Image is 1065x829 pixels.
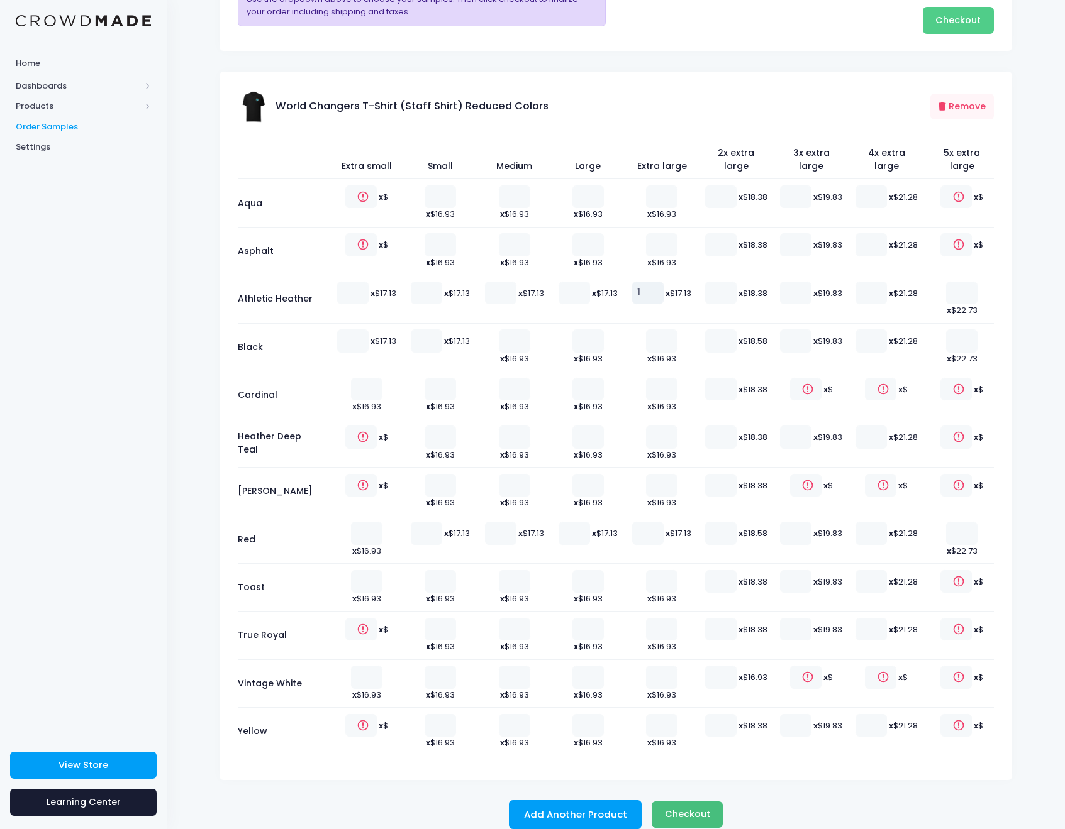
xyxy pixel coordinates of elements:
span: $16.93 [426,737,455,749]
span: $17.13 [592,527,618,539]
span: Order Samples [16,121,151,133]
b: x [379,431,383,443]
b: x [889,575,893,587]
b: x [666,527,670,539]
b: x [739,671,743,683]
b: x [518,527,523,539]
input: Out of Stock [345,714,377,737]
span: $19.83 [813,623,842,635]
span: $21.28 [889,239,918,251]
th: 4x extra large [849,140,924,179]
b: x [974,479,978,491]
b: x [666,287,670,299]
b: x [426,737,430,749]
b: x [574,737,578,749]
input: Out of Stock [345,474,377,497]
span: $19.83 [813,335,842,347]
td: True Royal [238,612,330,659]
span: $17.13 [666,527,691,539]
button: Remove [930,94,994,119]
b: x [889,623,893,635]
span: $16.93 [426,689,455,701]
b: x [898,671,903,683]
b: x [379,623,383,635]
b: x [426,400,430,412]
b: x [426,689,430,701]
span: $16.93 [647,593,676,605]
th: 2x extra large [699,140,774,179]
button: Checkout [923,7,994,34]
span: $18.38 [739,431,767,443]
b: x [739,191,743,203]
b: x [947,353,951,365]
b: x [379,239,383,251]
button: Checkout [652,801,723,828]
b: x [813,431,818,443]
span: Settings [16,141,151,153]
span: $16.93 [500,640,529,652]
td: Vintage White [238,659,330,707]
div: World Changers T-Shirt (Staff Shirt) Reduced Colors [238,90,549,124]
span: $18.38 [739,383,767,395]
b: x [574,256,578,268]
b: x [647,737,652,749]
b: x [444,335,449,347]
b: x [813,191,818,203]
b: x [371,287,375,299]
td: Heather Deep Teal [238,419,330,467]
b: x [352,593,357,605]
span: $17.13 [518,287,544,299]
b: x [352,545,357,557]
span: $21.28 [889,623,918,635]
b: x [813,287,818,299]
button: Add Another Product [509,800,642,829]
span: $ [823,671,833,683]
span: $16.93 [352,400,381,412]
span: $ [974,671,983,683]
b: x [647,497,652,508]
span: $18.38 [739,623,767,635]
td: Asphalt [238,227,330,275]
span: $ [974,479,983,491]
b: x [889,431,893,443]
b: x [371,335,375,347]
b: x [898,479,903,491]
span: $16.93 [739,671,767,683]
span: $16.93 [426,593,455,605]
input: Out of Stock [865,378,896,400]
b: x [379,479,383,491]
span: $19.83 [813,527,842,539]
b: x [574,689,578,701]
span: $17.13 [666,287,691,299]
input: Out of Stock [790,474,822,497]
b: x [574,497,578,508]
span: $19.83 [813,287,842,299]
input: Out of Stock [940,474,972,497]
span: $ [974,383,983,395]
th: Small [404,140,477,179]
b: x [574,208,578,220]
b: x [574,593,578,605]
input: Out of Stock [345,425,377,448]
b: x [500,640,505,652]
span: $19.83 [813,431,842,443]
td: Toast [238,563,330,611]
span: $17.13 [444,527,470,539]
td: Black [238,323,330,371]
span: $18.38 [739,287,767,299]
b: x [500,737,505,749]
span: $16.93 [574,256,603,268]
b: x [739,287,743,299]
input: Out of Stock [940,425,972,448]
b: x [352,689,357,701]
span: Home [16,57,151,70]
b: x [379,191,383,203]
b: x [974,575,978,587]
th: Medium [477,140,551,179]
b: x [500,256,505,268]
b: x [974,719,978,731]
b: x [813,335,818,347]
span: $17.13 [371,335,396,347]
input: Out of Stock [940,233,972,256]
span: $17.13 [592,287,618,299]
